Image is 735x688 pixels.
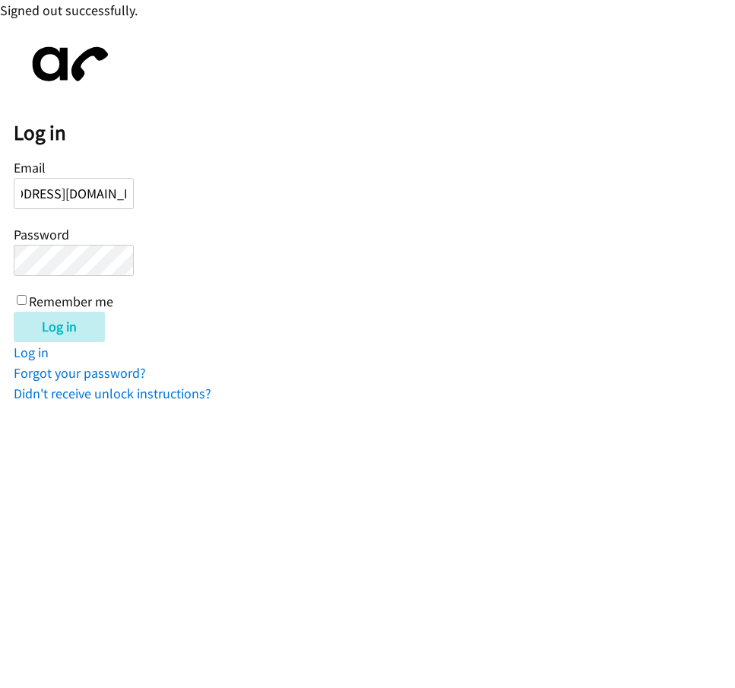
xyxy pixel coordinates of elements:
h2: Log in [14,120,735,146]
input: Log in [14,312,105,342]
label: Email [14,159,46,176]
a: Didn't receive unlock instructions? [14,385,211,402]
label: Remember me [29,293,113,310]
a: Forgot your password? [14,364,146,382]
img: aphone-8a226864a2ddd6a5e75d1ebefc011f4aa8f32683c2d82f3fb0802fe031f96514.svg [14,34,120,94]
a: Log in [14,344,49,361]
label: Password [14,226,69,243]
